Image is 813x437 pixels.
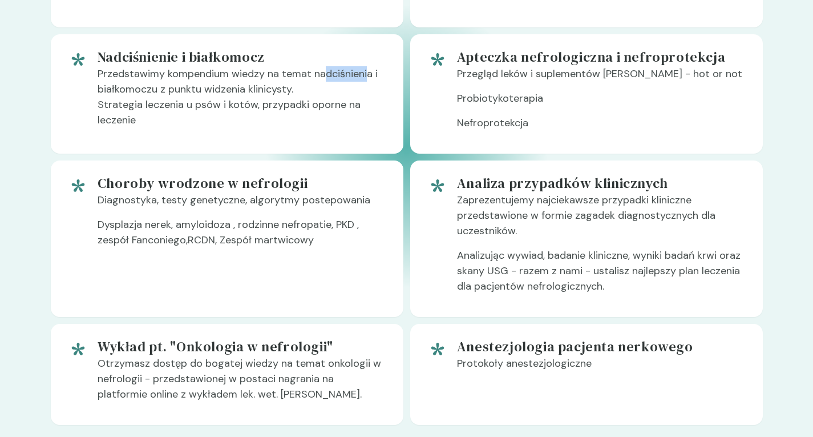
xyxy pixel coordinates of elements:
p: Dysplazja nerek, amyloidoza , rodzinne nefropatie, PKD , zespół Fanconiego,RCDN, Zespół martwicowy [98,217,385,257]
h5: Analiza przypadków klinicznych [457,174,745,193]
p: Probiotykoterapia [457,91,745,115]
h5: Anestezjologia pacjenta nerkowego [457,338,745,356]
p: Zaprezentujemy najciekawsze przypadki kliniczne przedstawione w formie zagadek diagnostycznych dl... [457,193,745,248]
p: Otrzymasz dostęp do bogatej wiedzy na temat onkologii w nefrologii - przedstawionej w postaci nag... [98,356,385,411]
h5: Nadciśnienie i białkomocz [98,48,385,66]
h5: Choroby wrodzone w nefrologii [98,174,385,193]
h5: Apteczka nefrologiczna i nefroprotekcja [457,48,745,66]
h5: Wykład pt. "Onkologia w nefrologii" [98,338,385,356]
p: Przegląd leków i suplementów [PERSON_NAME] - hot or not [457,66,745,91]
p: Protokoły anestezjologiczne [457,356,745,380]
p: Analizując wywiad, badanie kliniczne, wyniki badań krwi oraz skany USG - razem z nami - ustalisz ... [457,248,745,303]
p: Diagnostyka, testy genetyczne, algorytmy postepowania [98,193,385,217]
p: Przedstawimy kompendium wiedzy na temat nadciśnienia i białkomoczu z punktu widzenia klinicysty. ... [98,66,385,137]
p: Nefroprotekcja [457,115,745,140]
